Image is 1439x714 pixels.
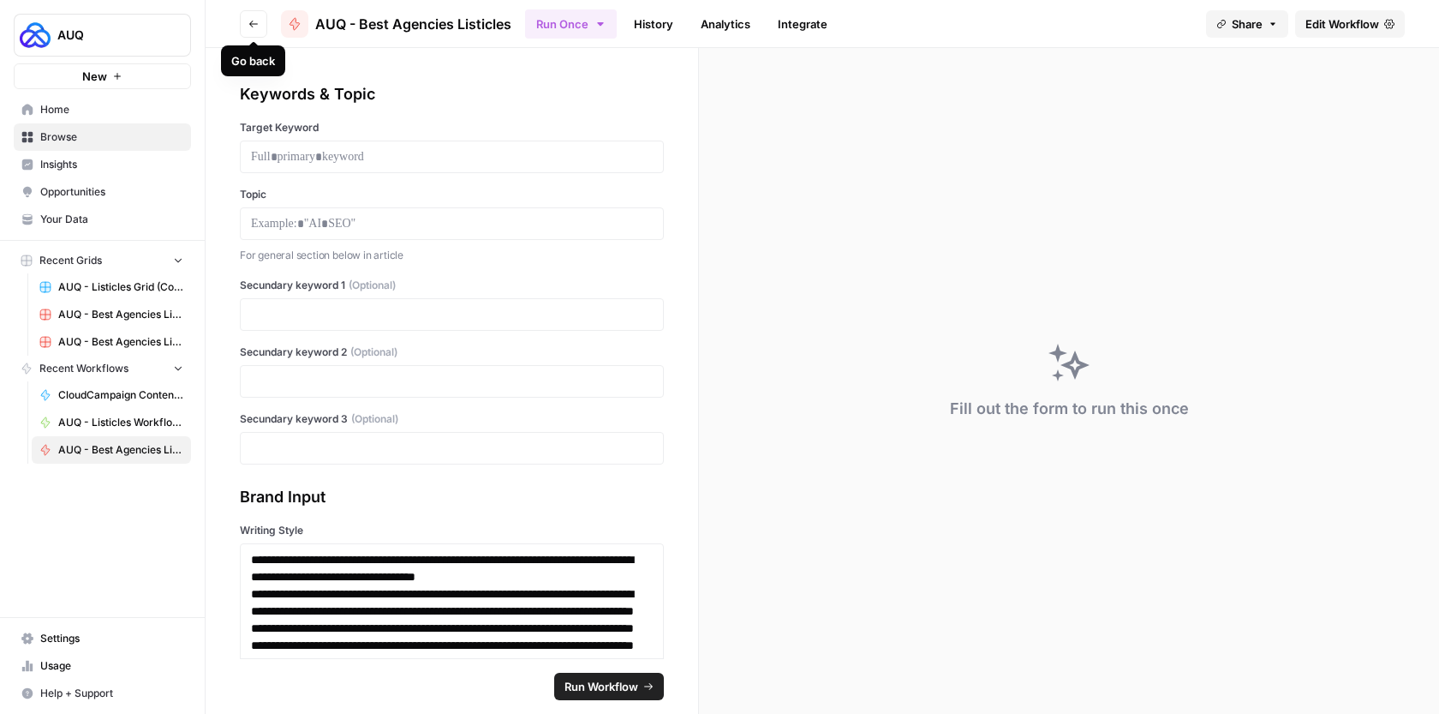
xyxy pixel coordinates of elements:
[14,248,191,273] button: Recent Grids
[240,247,664,264] p: For general section below in article
[58,307,183,322] span: AUQ - Best Agencies Listicles Grid
[14,625,191,652] a: Settings
[767,10,838,38] a: Integrate
[690,10,761,38] a: Analytics
[315,14,511,34] span: AUQ - Best Agencies Listicles
[14,206,191,233] a: Your Data
[40,102,183,117] span: Home
[32,273,191,301] a: AUQ - Listicles Grid (Copy from [GEOGRAPHIC_DATA])
[240,120,664,135] label: Target Keyword
[525,9,617,39] button: Run Once
[14,151,191,178] a: Insights
[14,96,191,123] a: Home
[32,328,191,356] a: AUQ - Best Agencies Listicles Grid 2
[950,397,1189,421] div: Fill out the form to run this once
[32,409,191,436] a: AUQ - Listicles Workflow #3
[40,129,183,145] span: Browse
[351,411,398,427] span: (Optional)
[281,10,511,38] a: AUQ - Best Agencies Listicles
[39,253,102,268] span: Recent Grids
[14,178,191,206] a: Opportunities
[82,68,107,85] span: New
[58,415,183,430] span: AUQ - Listicles Workflow #3
[14,14,191,57] button: Workspace: AUQ
[1305,15,1379,33] span: Edit Workflow
[14,652,191,680] a: Usage
[40,157,183,172] span: Insights
[57,27,161,44] span: AUQ
[349,278,396,293] span: (Optional)
[40,686,183,701] span: Help + Support
[1295,10,1405,38] a: Edit Workflow
[240,82,664,106] div: Keywords & Topic
[240,485,664,509] div: Brand Input
[240,187,664,202] label: Topic
[554,673,664,700] button: Run Workflow
[240,411,664,427] label: Secundary keyword 3
[20,20,51,51] img: AUQ Logo
[240,278,664,293] label: Secundary keyword 1
[40,184,183,200] span: Opportunities
[1206,10,1288,38] button: Share
[58,442,183,458] span: AUQ - Best Agencies Listicles
[14,63,191,89] button: New
[14,123,191,151] a: Browse
[564,678,638,695] span: Run Workflow
[58,279,183,295] span: AUQ - Listicles Grid (Copy from [GEOGRAPHIC_DATA])
[14,680,191,707] button: Help + Support
[40,658,183,674] span: Usage
[58,334,183,350] span: AUQ - Best Agencies Listicles Grid 2
[40,212,183,227] span: Your Data
[240,523,664,538] label: Writing Style
[32,381,191,409] a: CloudCampaign Content Brief - Long-form Blog Posts [Modified carry]
[40,631,183,646] span: Settings
[240,345,664,360] label: Secundary keyword 2
[1232,15,1263,33] span: Share
[14,356,191,381] button: Recent Workflows
[32,301,191,328] a: AUQ - Best Agencies Listicles Grid
[624,10,684,38] a: History
[39,361,128,376] span: Recent Workflows
[350,345,397,360] span: (Optional)
[231,52,275,69] div: Go back
[32,436,191,464] a: AUQ - Best Agencies Listicles
[58,387,183,403] span: CloudCampaign Content Brief - Long-form Blog Posts [Modified carry]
